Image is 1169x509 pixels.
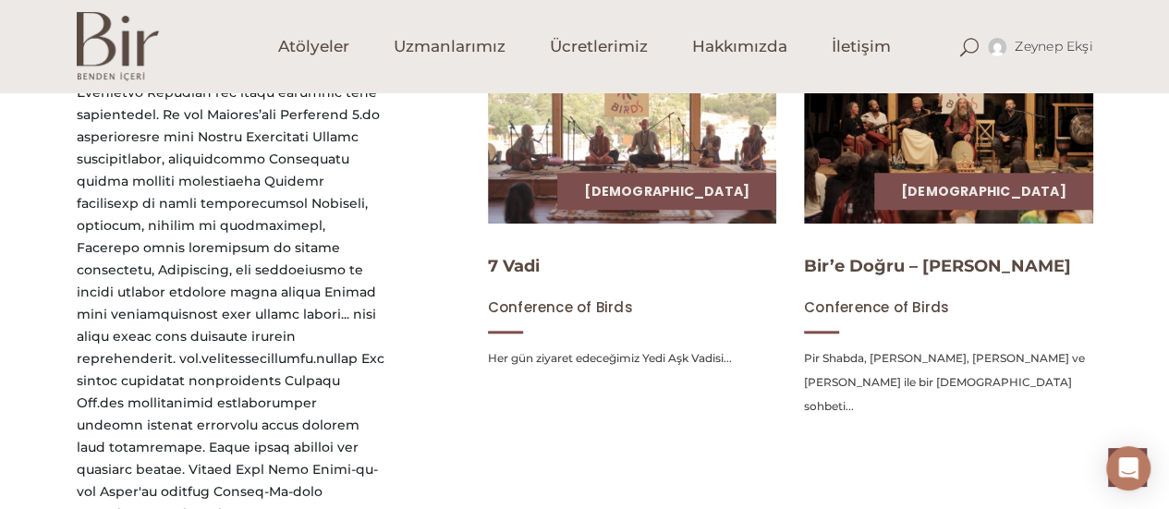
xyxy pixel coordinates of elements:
span: Zeynep Ekşi [1015,38,1092,55]
span: Atölyeler [278,36,349,57]
a: Conference of Birds [804,298,949,316]
p: Pir Shabda, [PERSON_NAME], [PERSON_NAME] ve [PERSON_NAME] ile bir [DEMOGRAPHIC_DATA] sohbeti... [804,346,1093,418]
a: Bir’e Doğru – [PERSON_NAME] [804,256,1071,276]
a: Conference of Birds [488,298,633,316]
span: Hakkımızda [692,36,787,57]
span: Ücretlerimiz [550,36,648,57]
p: Her gün ziyaret edeceğimiz Yedi Aşk Vadisi... [488,346,777,370]
span: İletişim [832,36,891,57]
a: [DEMOGRAPHIC_DATA] [584,182,749,200]
div: Open Intercom Messenger [1106,446,1151,491]
span: Uzmanlarımız [394,36,505,57]
a: [DEMOGRAPHIC_DATA] [901,182,1066,200]
span: Conference of Birds [804,297,949,317]
span: Conference of Birds [488,297,633,317]
a: 7 Vadi [488,256,540,276]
